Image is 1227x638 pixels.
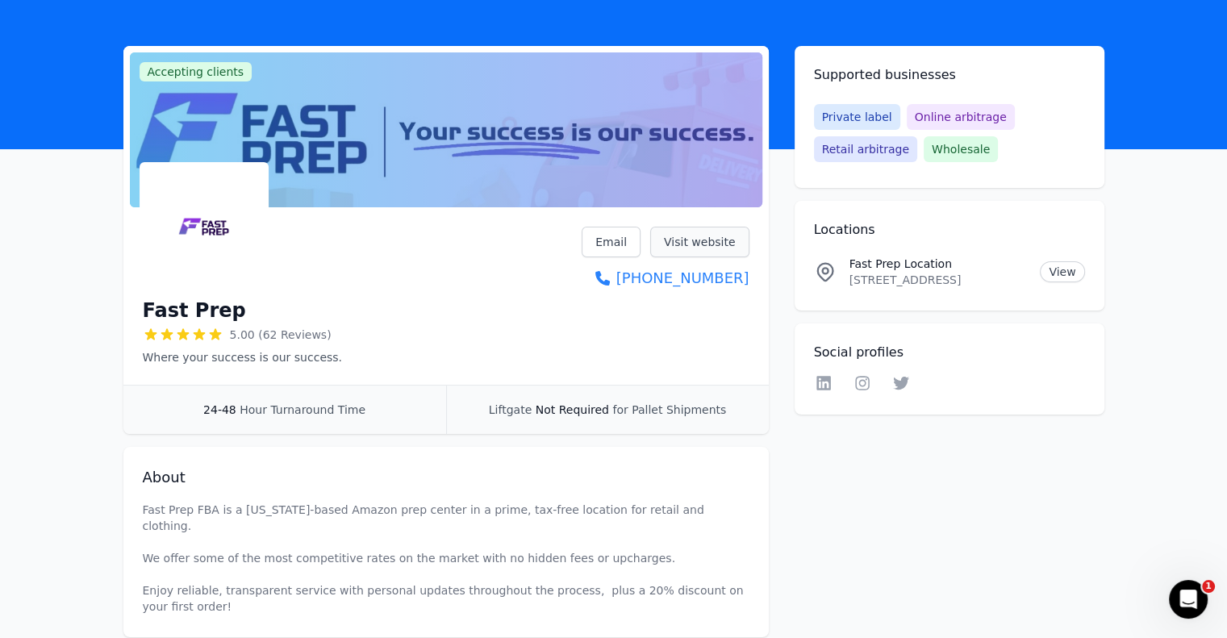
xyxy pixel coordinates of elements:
[489,403,532,416] span: Liftgate
[814,343,1085,362] h2: Social profiles
[814,136,917,162] span: Retail arbitrage
[924,136,998,162] span: Wholesale
[907,104,1015,130] span: Online arbitrage
[814,104,900,130] span: Private label
[1169,580,1208,619] iframe: Intercom live chat
[849,272,1028,288] p: [STREET_ADDRESS]
[1202,580,1215,593] span: 1
[582,227,641,257] a: Email
[240,403,365,416] span: Hour Turnaround Time
[536,403,609,416] span: Not Required
[140,62,252,81] span: Accepting clients
[814,65,1085,85] h2: Supported businesses
[650,227,749,257] a: Visit website
[582,267,749,290] a: [PHONE_NUMBER]
[143,165,265,288] img: Fast Prep
[814,220,1085,240] h2: Locations
[143,502,749,615] p: Fast Prep FBA is a [US_STATE]-based Amazon prep center in a prime, tax-free location for retail a...
[203,403,236,416] span: 24-48
[1040,261,1084,282] a: View
[849,256,1028,272] p: Fast Prep Location
[143,466,749,489] h2: About
[143,349,342,365] p: Where your success is our success.
[230,327,332,343] span: 5.00 (62 Reviews)
[143,298,246,323] h1: Fast Prep
[612,403,726,416] span: for Pallet Shipments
